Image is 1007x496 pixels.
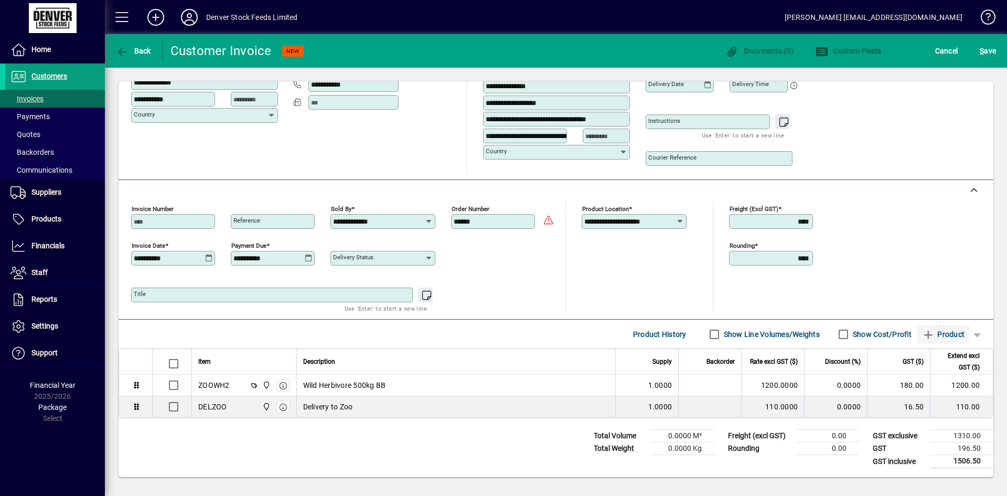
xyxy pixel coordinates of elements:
[286,48,299,55] span: NEW
[722,329,820,340] label: Show Line Volumes/Weights
[303,356,335,367] span: Description
[5,37,105,63] a: Home
[648,80,684,88] mat-label: Delivery date
[231,242,266,249] mat-label: Payment due
[331,205,351,213] mat-label: Sold by
[723,442,796,455] td: Rounding
[706,356,735,367] span: Backorder
[582,205,629,213] mat-label: Product location
[113,41,154,60] button: Back
[930,375,993,396] td: 1200.00
[10,130,40,139] span: Quotes
[750,356,798,367] span: Rate excl GST ($)
[5,180,105,206] a: Suppliers
[206,9,298,26] div: Denver Stock Feeds Limited
[867,442,930,455] td: GST
[303,402,353,412] span: Delivery to Zoo
[139,8,173,27] button: Add
[31,295,57,303] span: Reports
[5,90,105,108] a: Invoices
[31,45,51,54] span: Home
[5,161,105,179] a: Communications
[198,380,230,391] div: ZOOWH2
[10,112,50,121] span: Payments
[5,233,105,259] a: Financials
[633,326,687,343] span: Product History
[629,325,691,344] button: Product History
[917,325,970,344] button: Product
[10,166,72,174] span: Communications
[38,403,67,411] span: Package
[5,125,105,143] a: Quotes
[980,43,996,59] span: ave
[588,442,651,455] td: Total Weight
[748,402,798,412] div: 110.0000
[930,430,993,442] td: 1310.00
[31,349,58,357] span: Support
[935,43,958,59] span: Cancel
[651,442,714,455] td: 0.0000 Kg
[702,129,784,141] mat-hint: Use 'Enter' to start a new line
[31,188,61,196] span: Suppliers
[652,356,672,367] span: Supply
[170,43,272,59] div: Customer Invoice
[785,9,962,26] div: [PERSON_NAME] [EMAIL_ADDRESS][DOMAIN_NAME]
[31,215,61,223] span: Products
[30,381,76,389] span: Financial Year
[132,205,174,213] mat-label: Invoice number
[486,147,507,155] mat-label: Country
[804,375,867,396] td: 0.0000
[651,430,714,442] td: 0.0000 M³
[5,313,105,340] a: Settings
[31,241,65,250] span: Financials
[930,455,993,468] td: 1506.50
[867,375,930,396] td: 180.00
[867,455,930,468] td: GST inclusive
[134,290,146,298] mat-label: Title
[977,41,999,60] button: Save
[796,442,859,455] td: 0.00
[31,268,48,277] span: Staff
[116,47,151,55] span: Back
[825,356,861,367] span: Discount (%)
[105,41,163,60] app-page-header-button: Back
[648,402,672,412] span: 1.0000
[5,287,105,313] a: Reports
[804,396,867,417] td: 0.0000
[134,111,155,118] mat-label: Country
[725,47,794,55] span: Documents (0)
[5,108,105,125] a: Payments
[816,47,882,55] span: Custom Fields
[730,242,755,249] mat-label: Rounding
[173,8,206,27] button: Profile
[730,205,778,213] mat-label: Freight (excl GST)
[303,380,386,391] span: Wild Herbivore 500kg BB
[922,326,965,343] span: Product
[588,430,651,442] td: Total Volume
[867,430,930,442] td: GST exclusive
[796,430,859,442] td: 0.00
[333,254,373,261] mat-label: Delivery status
[260,401,272,413] span: DENVER STOCKFEEDS LTD
[930,442,993,455] td: 196.50
[132,242,165,249] mat-label: Invoice date
[867,396,930,417] td: 16.50
[10,148,54,156] span: Backorders
[851,329,912,340] label: Show Cost/Profit
[723,41,796,60] button: Documents (0)
[5,260,105,286] a: Staff
[813,41,884,60] button: Custom Fields
[198,402,227,412] div: DELZOO
[198,356,211,367] span: Item
[452,205,489,213] mat-label: Order number
[5,206,105,233] a: Products
[930,396,993,417] td: 110.00
[723,430,796,442] td: Freight (excl GST)
[345,302,427,314] mat-hint: Use 'Enter' to start a new line
[937,350,980,373] span: Extend excl GST ($)
[732,80,769,88] mat-label: Delivery time
[260,379,272,391] span: DENVER STOCKFEEDS LTD
[5,340,105,366] a: Support
[980,47,984,55] span: S
[903,356,924,367] span: GST ($)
